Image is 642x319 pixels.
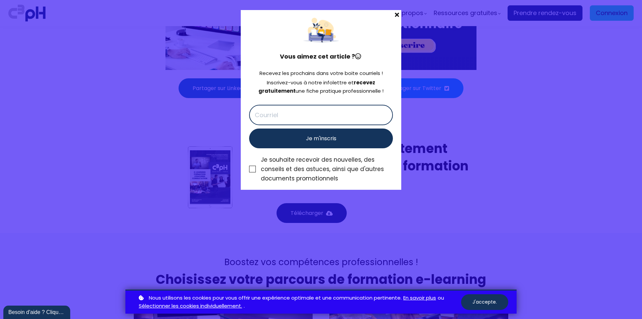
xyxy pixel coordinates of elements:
span: Nous utilisons les cookies pour vous offrir une expérience optimale et une communication pertinente. [149,294,402,302]
div: Je souhaite recevoir des nouvelles, des conseils et des astuces, ainsi que d'autres documents pro... [261,155,393,183]
a: Sélectionner les cookies individuellement. [139,302,242,310]
p: ou . [137,294,461,311]
strong: gratuitement [258,87,296,94]
strong: recevez [354,79,375,86]
button: J'accepte. [461,294,508,310]
input: Courriel [249,105,393,125]
iframe: chat widget [3,304,72,319]
div: Inscrivez-vous à notre infolettre et une fiche pratique professionnelle ! [249,79,393,95]
button: Je m'inscris [249,129,393,148]
a: En savoir plus [403,294,436,302]
div: Recevez les prochains dans votre boite courriels ! [249,69,393,78]
h4: Vous aimez cet article ? [249,52,393,61]
span: Je m'inscris [306,134,336,143]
